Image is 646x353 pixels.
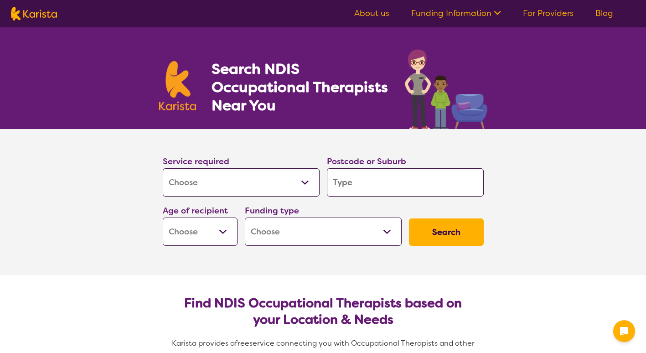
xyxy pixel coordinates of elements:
[523,8,574,19] a: For Providers
[409,218,484,246] button: Search
[170,295,476,328] h2: Find NDIS Occupational Therapists based on your Location & Needs
[245,205,299,216] label: Funding type
[354,8,389,19] a: About us
[159,61,196,110] img: Karista logo
[327,168,484,197] input: Type
[327,156,406,167] label: Postcode or Suburb
[411,8,501,19] a: Funding Information
[163,205,228,216] label: Age of recipient
[163,156,229,167] label: Service required
[212,60,389,114] h1: Search NDIS Occupational Therapists Near You
[11,7,57,21] img: Karista logo
[405,49,487,129] img: occupational-therapy
[595,8,613,19] a: Blog
[172,338,235,348] span: Karista provides a
[235,338,249,348] span: free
